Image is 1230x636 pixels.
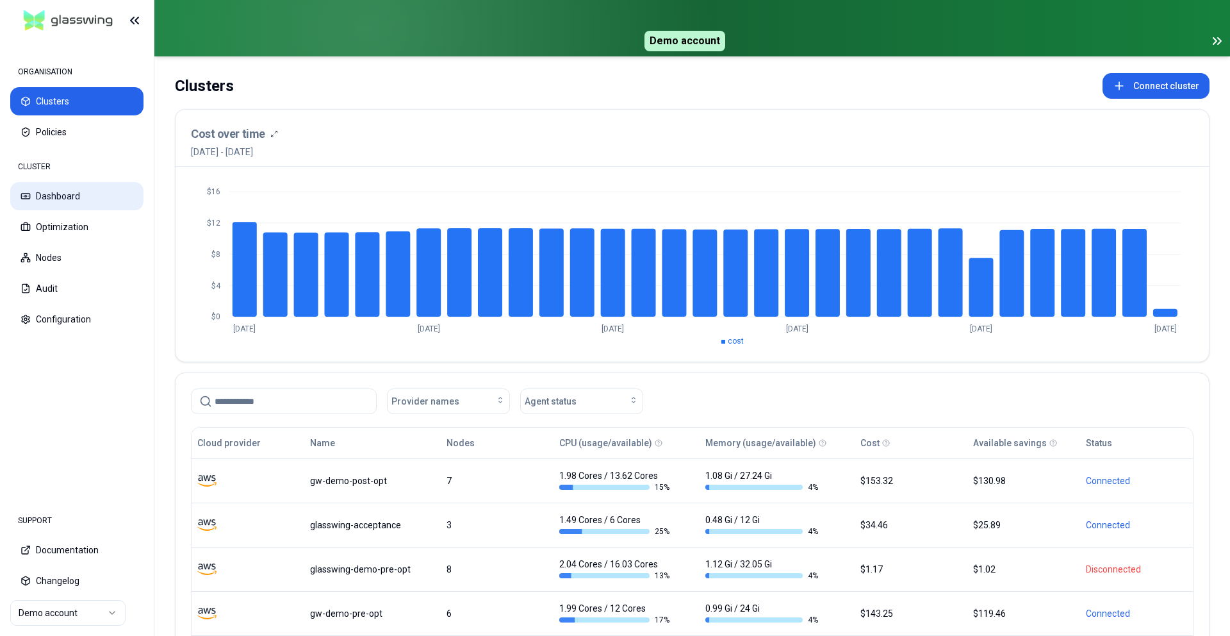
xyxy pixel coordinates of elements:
[10,508,143,533] div: SUPPORT
[786,324,808,333] tspan: [DATE]
[705,482,818,492] div: 4 %
[10,567,143,595] button: Changelog
[559,526,672,537] div: 25 %
[973,519,1074,531] div: $25.89
[211,250,220,259] tspan: $8
[10,213,143,241] button: Optimization
[525,395,577,408] span: Agent status
[970,324,992,333] tspan: [DATE]
[447,430,475,456] button: Nodes
[447,563,548,576] div: 8
[1086,607,1187,620] div: Connected
[644,31,725,51] span: Demo account
[207,187,220,196] tspan: $16
[19,6,118,36] img: GlassWing
[559,430,652,456] button: CPU (usage/available)
[973,474,1074,487] div: $130.98
[559,469,672,492] div: 1.98 Cores / 13.62 Cores
[310,519,435,531] div: glasswing-acceptance
[559,571,672,581] div: 13 %
[559,558,672,581] div: 2.04 Cores / 16.03 Cores
[973,430,1047,456] button: Available savings
[197,604,217,623] img: aws
[1086,474,1187,487] div: Connected
[602,324,624,333] tspan: [DATE]
[973,563,1074,576] div: $1.02
[175,73,234,99] div: Clusters
[387,389,510,414] button: Provider names
[418,324,440,333] tspan: [DATE]
[310,474,435,487] div: gw-demo-post-opt
[197,471,217,490] img: aws
[973,607,1074,620] div: $119.46
[1086,563,1187,576] div: Disconnected
[10,536,143,564] button: Documentation
[10,182,143,210] button: Dashboard
[1086,437,1112,449] div: Status
[447,607,548,620] div: 6
[705,558,818,581] div: 1.12 Gi / 32.05 Gi
[860,474,962,487] div: $153.32
[705,526,818,537] div: 4 %
[197,515,217,535] img: aws
[233,324,256,333] tspan: [DATE]
[705,571,818,581] div: 4 %
[447,474,548,487] div: 7
[559,602,672,625] div: 1.99 Cores / 12 Cores
[520,389,643,414] button: Agent status
[10,118,143,146] button: Policies
[1086,519,1187,531] div: Connected
[191,146,278,158] span: [DATE] - [DATE]
[310,607,435,620] div: gw-demo-pre-opt
[211,312,220,321] tspan: $0
[211,281,221,290] tspan: $4
[559,514,672,537] div: 1.49 Cores / 6 Cores
[559,482,672,492] div: 15 %
[10,154,143,180] div: CLUSTER
[10,305,143,333] button: Configuration
[310,563,435,576] div: glasswing-demo-pre-opt
[10,87,143,115] button: Clusters
[191,125,265,143] h3: Cost over time
[197,560,217,579] img: aws
[860,519,962,531] div: $34.46
[10,244,143,272] button: Nodes
[860,607,962,620] div: $143.25
[10,59,143,85] div: ORGANISATION
[447,519,548,531] div: 3
[728,337,744,346] span: cost
[559,615,672,625] div: 17 %
[207,219,220,228] tspan: $12
[310,430,335,456] button: Name
[705,615,818,625] div: 4 %
[705,514,818,537] div: 0.48 Gi / 12 Gi
[197,430,261,456] button: Cloud provider
[10,274,143,303] button: Audit
[391,395,459,408] span: Provider names
[1154,324,1177,333] tspan: [DATE]
[1103,73,1209,99] button: Connect cluster
[705,469,818,492] div: 1.08 Gi / 27.24 Gi
[860,563,962,576] div: $1.17
[705,602,818,625] div: 0.99 Gi / 24 Gi
[860,430,880,456] button: Cost
[705,430,816,456] button: Memory (usage/available)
